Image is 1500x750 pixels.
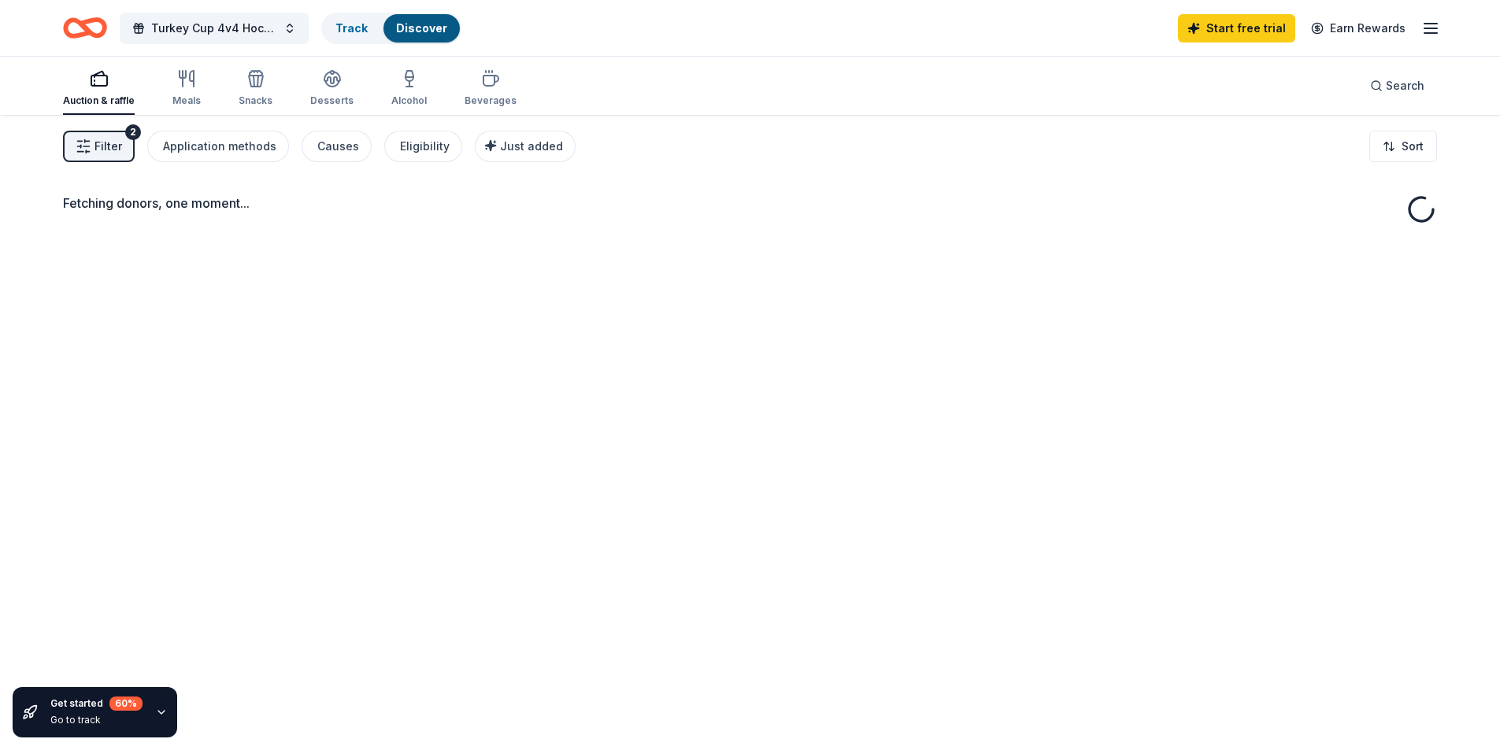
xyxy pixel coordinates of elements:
[1302,14,1415,42] a: Earn Rewards
[63,9,107,46] a: Home
[63,94,135,107] div: Auction & raffle
[317,137,359,156] div: Causes
[1369,131,1437,162] button: Sort
[400,137,450,156] div: Eligibility
[120,13,309,44] button: Turkey Cup 4v4 Hockey Tournament
[50,714,143,726] div: Go to track
[1178,14,1295,42] a: Start free trial
[239,63,272,115] button: Snacks
[396,21,447,35] a: Discover
[94,137,122,156] span: Filter
[465,63,517,115] button: Beverages
[163,137,276,156] div: Application methods
[63,63,135,115] button: Auction & raffle
[109,696,143,711] div: 60 %
[63,131,135,162] button: Filter2
[172,63,201,115] button: Meals
[1386,76,1424,95] span: Search
[63,194,1437,212] div: Fetching donors, one moment...
[391,94,427,107] div: Alcohol
[475,131,576,162] button: Just added
[321,13,461,44] button: TrackDiscover
[302,131,372,162] button: Causes
[239,94,272,107] div: Snacks
[391,63,427,115] button: Alcohol
[50,696,143,711] div: Get started
[147,131,289,162] button: Application methods
[1357,70,1437,102] button: Search
[384,131,462,162] button: Eligibility
[151,19,277,38] span: Turkey Cup 4v4 Hockey Tournament
[465,94,517,107] div: Beverages
[310,63,354,115] button: Desserts
[500,139,563,153] span: Just added
[1402,137,1424,156] span: Sort
[335,21,368,35] a: Track
[172,94,201,107] div: Meals
[125,124,141,140] div: 2
[310,94,354,107] div: Desserts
